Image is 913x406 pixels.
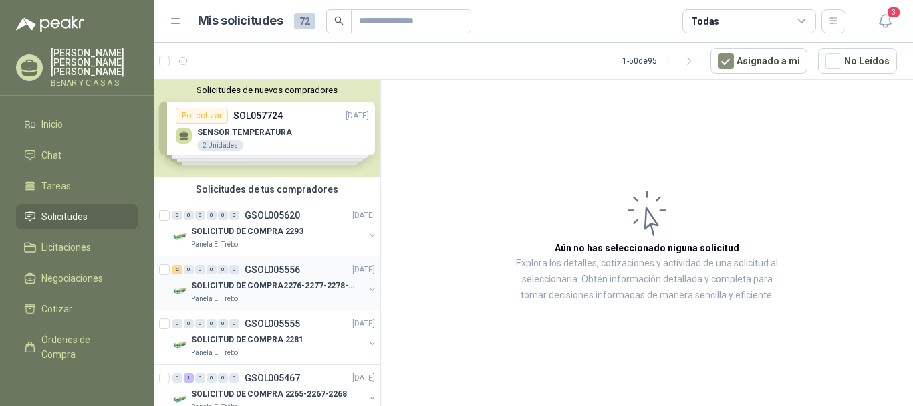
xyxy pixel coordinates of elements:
h3: Aún no has seleccionado niguna solicitud [555,241,739,256]
span: Cotizar [41,302,72,316]
p: SOLICITUD DE COMPRA 2293 [191,225,303,238]
p: SOLICITUD DE COMPRA2276-2277-2278-2284-2285- [191,280,358,292]
p: Explora los detalles, cotizaciones y actividad de una solicitud al seleccionarla. Obtén informaci... [515,256,779,304]
p: Panela El Trébol [191,239,240,250]
button: Asignado a mi [710,48,807,74]
button: Solicitudes de nuevos compradores [159,85,375,95]
p: [DATE] [352,264,375,276]
div: 0 [207,373,217,383]
a: Negociaciones [16,266,138,291]
div: 0 [207,265,217,274]
div: 0 [229,373,239,383]
div: 0 [195,373,205,383]
div: 0 [195,319,205,328]
div: 0 [184,319,194,328]
p: GSOL005556 [245,265,300,274]
div: 0 [195,265,205,274]
p: Panela El Trébol [191,294,240,304]
a: Remisiones [16,373,138,398]
img: Company Logo [172,283,188,299]
p: [DATE] [352,372,375,385]
p: SOLICITUD DE COMPRA 2265-2267-2268 [191,388,347,401]
h1: Mis solicitudes [198,11,283,31]
button: No Leídos [818,48,897,74]
a: Tareas [16,173,138,199]
div: 0 [229,319,239,328]
div: 0 [172,319,182,328]
p: GSOL005467 [245,373,300,383]
div: Todas [691,14,719,29]
a: 0 0 0 0 0 0 GSOL005555[DATE] Company LogoSOLICITUD DE COMPRA 2281Panela El Trébol [172,316,378,359]
div: 0 [229,265,239,274]
p: GSOL005620 [245,211,300,220]
p: [DATE] [352,318,375,330]
button: 3 [873,9,897,33]
a: Cotizar [16,296,138,322]
p: SOLICITUD DE COMPRA 2281 [191,334,303,346]
span: Licitaciones [41,240,91,255]
div: 1 [184,373,194,383]
span: Órdenes de Compra [41,332,125,362]
div: 0 [218,319,228,328]
span: Inicio [41,117,63,132]
span: Solicitudes [41,209,88,224]
a: 0 0 0 0 0 0 GSOL005620[DATE] Company LogoSOLICITUD DE COMPRA 2293Panela El Trébol [172,207,378,250]
div: 0 [229,211,239,220]
span: search [334,16,344,25]
img: Company Logo [172,337,188,353]
div: 0 [184,211,194,220]
p: GSOL005555 [245,319,300,328]
a: Chat [16,142,138,168]
span: Tareas [41,179,71,193]
div: 0 [207,211,217,220]
span: Chat [41,148,61,163]
a: Órdenes de Compra [16,327,138,367]
div: 0 [207,319,217,328]
div: 2 [172,265,182,274]
a: Licitaciones [16,235,138,260]
div: 1 - 50 de 95 [622,50,700,72]
img: Company Logo [172,229,188,245]
a: Solicitudes [16,204,138,229]
div: 0 [218,265,228,274]
span: 72 [294,13,315,29]
p: [PERSON_NAME] [PERSON_NAME] [PERSON_NAME] [51,48,138,76]
div: Solicitudes de tus compradores [154,177,380,202]
div: Solicitudes de nuevos compradoresPor cotizarSOL057724[DATE] SENSOR TEMPERATURA2 UnidadesPor cotiz... [154,80,380,177]
a: Inicio [16,112,138,137]
img: Logo peakr [16,16,84,32]
div: 0 [195,211,205,220]
span: 3 [886,6,901,19]
div: 0 [218,211,228,220]
span: Negociaciones [41,271,103,286]
div: 0 [172,373,182,383]
p: BENAR Y CIA S A S [51,79,138,87]
div: 0 [218,373,228,383]
div: 0 [184,265,194,274]
p: Panela El Trébol [191,348,240,359]
div: 0 [172,211,182,220]
a: 2 0 0 0 0 0 GSOL005556[DATE] Company LogoSOLICITUD DE COMPRA2276-2277-2278-2284-2285-Panela El Tr... [172,262,378,304]
p: [DATE] [352,209,375,222]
